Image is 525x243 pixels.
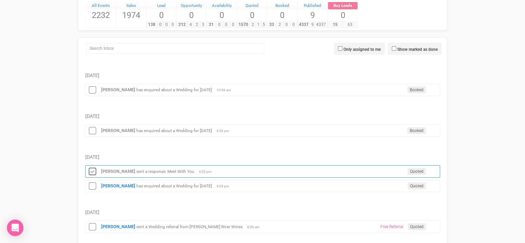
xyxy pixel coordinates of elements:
[86,43,265,54] input: Search Inbox
[85,114,440,119] h5: [DATE]
[408,223,426,230] span: Quoted
[187,21,194,28] span: 4
[290,21,297,28] span: 0
[157,21,164,28] span: 0
[250,21,255,28] span: 2
[328,21,343,28] span: 15
[199,169,216,174] span: 4:20 pm
[176,2,206,10] a: Opportunity
[176,9,206,21] span: 0
[146,2,176,10] a: Lead
[315,21,328,28] span: 4337
[136,128,212,133] small: has enquired about a Wedding for [DATE]
[206,21,216,28] span: 21
[85,73,440,78] h5: [DATE]
[407,86,426,93] span: Booked
[146,9,176,21] span: 0
[169,21,176,28] span: 0
[328,2,358,10] a: Buy Leads
[216,88,234,93] span: 10:58 am
[207,9,237,21] span: 0
[216,21,223,28] span: 0
[216,184,234,189] span: 4:09 pm
[207,2,237,10] a: Availability
[378,223,406,230] span: Free Referral
[116,9,146,21] span: 1974
[283,21,290,28] span: 0
[276,21,283,28] span: 2
[255,21,261,28] span: 1
[298,2,328,10] a: Published
[163,21,170,28] span: 0
[136,169,194,174] small: sent a response: Meet With You
[261,21,267,28] span: 5
[101,128,135,133] a: [PERSON_NAME]
[342,21,358,28] span: 63
[136,184,212,188] small: has enquired about a Wedding for [DATE]
[237,21,250,28] span: 1570
[101,87,135,92] a: [PERSON_NAME]
[85,210,440,215] h5: [DATE]
[194,21,200,28] span: 2
[223,21,230,28] span: 0
[85,155,440,160] h5: [DATE]
[267,9,297,21] span: 0
[146,21,157,28] span: 138
[297,21,310,28] span: 4337
[101,169,135,174] a: [PERSON_NAME]
[343,46,381,53] label: Only assigned to me
[407,127,426,134] span: Booked
[216,129,234,133] span: 4:36 pm
[200,21,206,28] span: 3
[247,225,264,230] span: 8:36 am
[408,168,426,175] span: Quoted
[116,2,146,10] a: Sales
[176,21,187,28] span: 212
[7,219,23,236] div: Open Intercom Messenger
[86,9,116,21] span: 2232
[101,183,135,188] a: [PERSON_NAME]
[328,9,358,21] span: 0
[230,21,237,28] span: 0
[298,9,328,21] span: 9
[267,2,297,10] a: Booked
[267,21,276,28] span: 33
[86,2,116,10] a: All Events
[101,224,135,229] a: [PERSON_NAME]
[237,2,267,10] a: Quoted
[310,21,315,28] span: 9
[136,87,212,92] small: has enquired about a Wedding for [DATE]
[397,46,438,53] label: Show marked as done
[237,9,267,21] span: 0
[136,224,243,229] small: sent a Wedding referral from [PERSON_NAME] River Wines
[408,183,426,189] span: Quoted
